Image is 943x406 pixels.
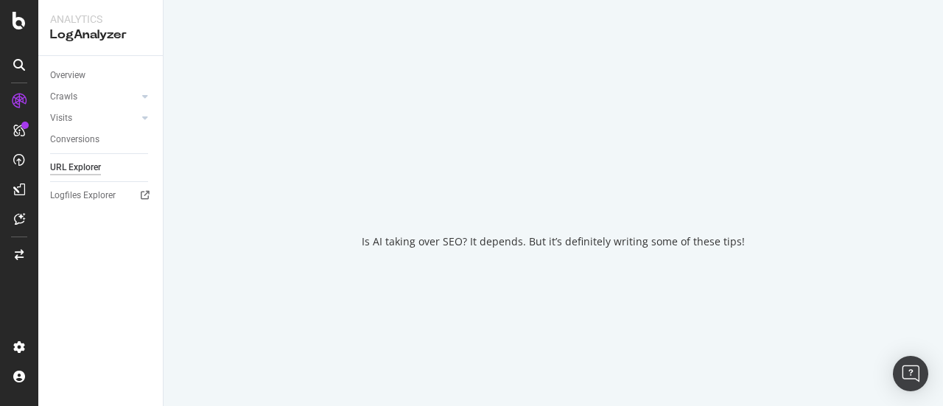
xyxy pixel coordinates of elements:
div: Overview [50,68,85,83]
div: Logfiles Explorer [50,188,116,203]
a: Logfiles Explorer [50,188,153,203]
a: Visits [50,111,138,126]
div: URL Explorer [50,160,101,175]
div: Crawls [50,89,77,105]
div: animation [500,158,606,211]
a: Crawls [50,89,138,105]
div: Open Intercom Messenger [893,356,928,391]
div: Analytics [50,12,151,27]
a: URL Explorer [50,160,153,175]
div: Visits [50,111,72,126]
div: Conversions [50,132,99,147]
div: Is AI taking over SEO? It depends. But it’s definitely writing some of these tips! [362,234,745,249]
a: Overview [50,68,153,83]
a: Conversions [50,132,153,147]
div: LogAnalyzer [50,27,151,43]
